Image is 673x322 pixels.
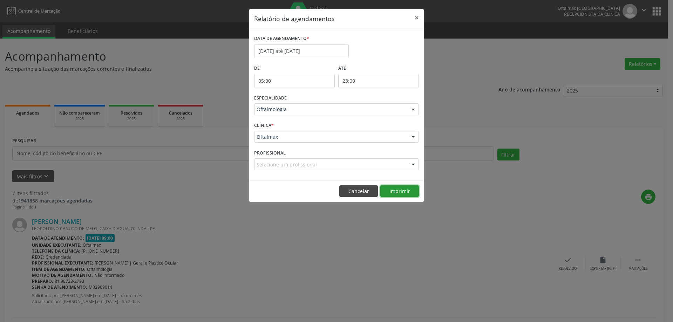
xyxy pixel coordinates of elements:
button: Imprimir [380,185,419,197]
label: CLÍNICA [254,120,274,131]
button: Close [410,9,424,26]
label: De [254,63,335,74]
h5: Relatório de agendamentos [254,14,334,23]
label: PROFISSIONAL [254,148,286,158]
label: ESPECIALIDADE [254,93,287,104]
label: ATÉ [338,63,419,74]
span: Oftalmax [257,133,405,141]
span: Selecione um profissional [257,161,317,168]
input: Selecione uma data ou intervalo [254,44,349,58]
label: DATA DE AGENDAMENTO [254,33,309,44]
button: Cancelar [339,185,378,197]
input: Selecione o horário final [338,74,419,88]
input: Selecione o horário inicial [254,74,335,88]
span: Oftalmologia [257,106,405,113]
